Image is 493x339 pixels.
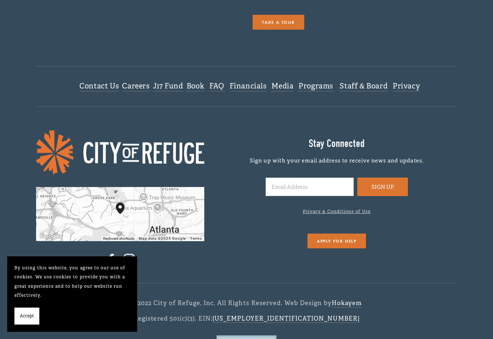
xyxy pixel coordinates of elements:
[103,236,134,241] button: Keyboard shortcuts
[266,178,354,196] input: Email Address
[79,82,119,91] a: Contact Us
[190,236,202,240] a: Terms
[271,82,293,91] a: Media
[357,178,408,196] button: Sign Up
[213,315,359,323] a: [US_EMPLOYER_IDENTIFICATION_NUMBER]
[230,82,267,91] a: Financials
[105,253,117,265] a: Facebook
[253,15,304,30] a: Take a Tour
[237,156,436,165] p: Sign up with your email address to receive news and updates.
[393,82,420,91] a: Privacy
[122,82,149,91] a: Careers
[303,209,371,214] a: Privacy & Conditions of Use
[139,236,186,240] span: Map data ©2025 Google
[7,256,137,332] section: Cookie banner
[14,308,39,325] button: Accept
[237,137,436,150] h2: Stay Connected
[153,82,183,91] a: J17 Fund
[187,82,204,91] a: Book
[14,264,130,300] p: By using this website, you agree to our use of cookies. We use cookies to provide you with a grea...
[36,299,457,308] p: © 2022 City of Refuge, Inc. All Rights Reserved. Web Design by
[371,183,394,190] span: Sign Up
[298,82,333,91] a: Programs
[209,82,224,91] a: FAQ
[36,130,204,175] img: COR LOGO.png
[36,314,457,323] p: Registered 501(c)(3). EIN:
[307,234,366,248] a: Apply For Help
[38,232,62,241] a: Open this area in Google Maps (opens a new window)
[123,253,135,265] a: Instagram
[113,200,136,229] div: City of Refuge 1300 Joseph E. Boone Boulevard Northwest Atlanta, GA, 30314, United States
[38,232,62,241] img: Google
[340,82,388,91] a: Staff & Board
[332,299,362,308] a: Hokayem
[20,312,34,321] span: Accept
